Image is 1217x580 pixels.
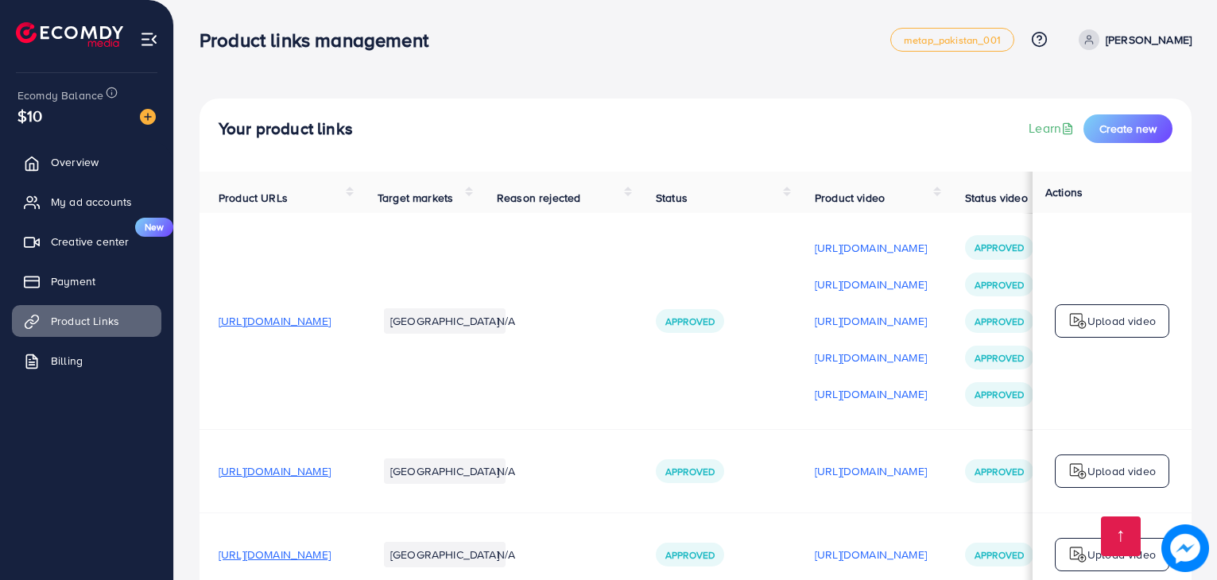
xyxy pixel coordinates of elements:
[497,463,515,479] span: N/A
[1068,462,1087,481] img: logo
[665,315,715,328] span: Approved
[219,313,331,329] span: [URL][DOMAIN_NAME]
[965,190,1028,206] span: Status video
[975,388,1024,401] span: Approved
[975,315,1024,328] span: Approved
[219,190,288,206] span: Product URLs
[12,345,161,377] a: Billing
[1099,121,1157,137] span: Create new
[1087,311,1156,331] p: Upload video
[12,265,161,297] a: Payment
[665,548,715,562] span: Approved
[51,234,129,249] span: Creative center
[815,238,927,257] p: [URL][DOMAIN_NAME]
[17,104,42,127] span: $10
[890,28,1014,52] a: metap_pakistan_001
[12,146,161,178] a: Overview
[975,351,1024,365] span: Approved
[815,275,927,294] p: [URL][DOMAIN_NAME]
[1045,184,1083,200] span: Actions
[51,353,83,369] span: Billing
[1068,545,1087,564] img: logo
[1068,311,1087,331] img: logo
[975,548,1024,562] span: Approved
[378,190,453,206] span: Target markets
[815,545,927,564] p: [URL][DOMAIN_NAME]
[12,186,161,218] a: My ad accounts
[1083,114,1172,143] button: Create new
[656,190,688,206] span: Status
[1087,545,1156,564] p: Upload video
[497,547,515,563] span: N/A
[815,385,927,404] p: [URL][DOMAIN_NAME]
[1029,119,1077,137] a: Learn
[51,194,132,210] span: My ad accounts
[904,35,1001,45] span: metap_pakistan_001
[384,458,506,484] li: [GEOGRAPHIC_DATA]
[815,462,927,481] p: [URL][DOMAIN_NAME]
[975,465,1024,478] span: Approved
[384,542,506,567] li: [GEOGRAPHIC_DATA]
[1087,462,1156,481] p: Upload video
[12,226,161,257] a: Creative centerNew
[12,305,161,337] a: Product Links
[219,119,353,139] h4: Your product links
[219,463,331,479] span: [URL][DOMAIN_NAME]
[1106,30,1192,49] p: [PERSON_NAME]
[135,218,173,237] span: New
[815,311,927,331] p: [URL][DOMAIN_NAME]
[51,154,99,170] span: Overview
[1161,524,1209,572] img: image
[975,278,1024,292] span: Approved
[51,313,119,329] span: Product Links
[815,190,885,206] span: Product video
[665,465,715,478] span: Approved
[51,273,95,289] span: Payment
[219,547,331,563] span: [URL][DOMAIN_NAME]
[17,87,103,103] span: Ecomdy Balance
[140,109,156,125] img: image
[1072,29,1192,50] a: [PERSON_NAME]
[16,22,123,47] img: logo
[497,190,580,206] span: Reason rejected
[815,348,927,367] p: [URL][DOMAIN_NAME]
[200,29,441,52] h3: Product links management
[140,30,158,48] img: menu
[384,308,506,334] li: [GEOGRAPHIC_DATA]
[497,313,515,329] span: N/A
[975,241,1024,254] span: Approved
